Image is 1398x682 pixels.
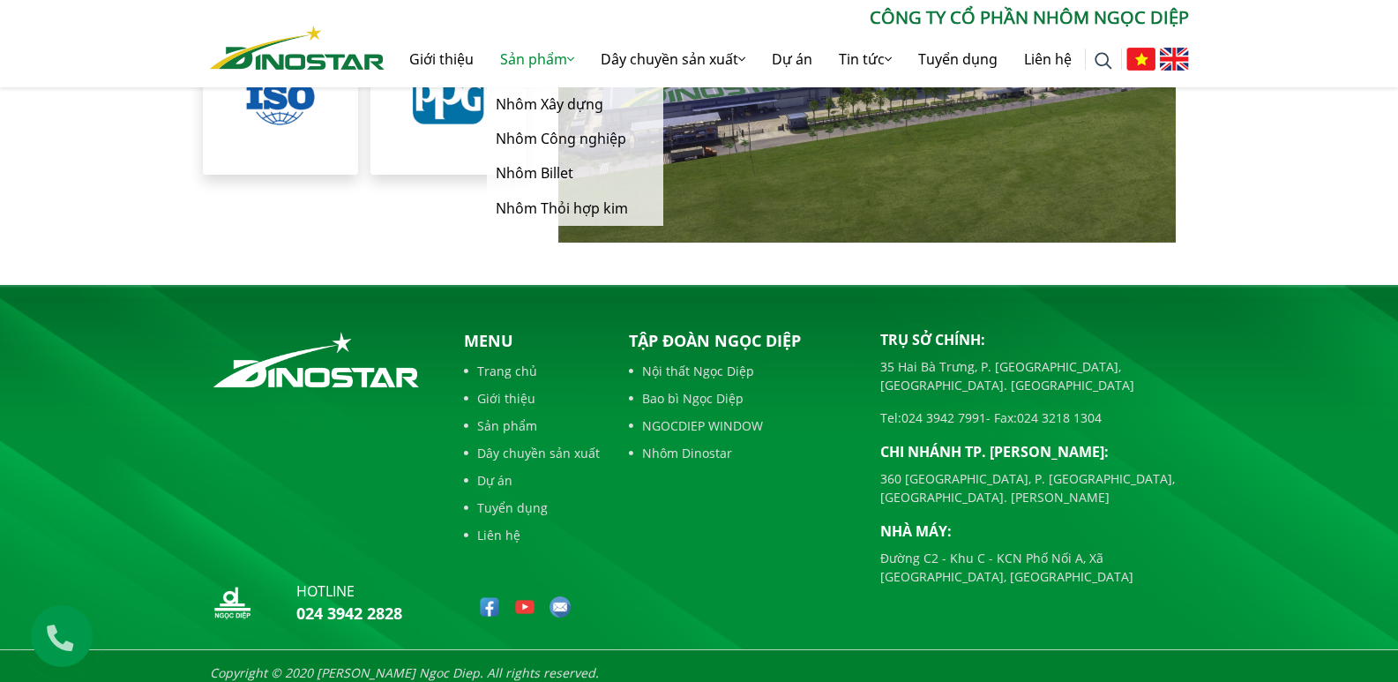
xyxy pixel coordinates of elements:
a: Dự án [464,471,600,490]
a: Bao bì Ngọc Diệp [629,389,854,408]
a: Tuyển dụng [464,498,600,517]
p: Trụ sở chính: [880,329,1189,350]
p: Tel: - Fax: [880,408,1189,427]
p: hotline [296,581,402,602]
p: Đường C2 - Khu C - KCN Phố Nối A, Xã [GEOGRAPHIC_DATA], [GEOGRAPHIC_DATA] [880,549,1189,586]
p: 35 Hai Bà Trưng, P. [GEOGRAPHIC_DATA], [GEOGRAPHIC_DATA]. [GEOGRAPHIC_DATA] [880,357,1189,394]
a: Sản phẩm [487,31,587,87]
img: Nhôm Dinostar [210,26,385,70]
img: logo_footer [210,329,422,391]
p: Menu [464,329,600,353]
a: 024 3942 7991 [901,409,986,426]
img: Tiếng Việt [1126,48,1155,71]
a: Dây chuyền sản xuất [464,444,600,462]
p: CÔNG TY CỔ PHẦN NHÔM NGỌC DIỆP [385,4,1189,31]
a: Liên hệ [1011,31,1085,87]
img: logo_nd_footer [210,581,254,625]
p: Nhà máy: [880,521,1189,542]
p: Tập đoàn Ngọc Diệp [629,329,854,353]
img: English [1160,48,1189,71]
i: Copyright © 2020 [PERSON_NAME] Ngoc Diep. All rights reserved. [210,664,599,681]
a: Giới thiệu [464,389,600,408]
a: Dự án [759,31,826,87]
a: Liên hệ [464,526,600,544]
a: Nhôm Dinostar [629,444,854,462]
a: Nhôm Dinostar [210,22,385,69]
a: Trang chủ [464,362,600,380]
img: search [1095,52,1112,70]
a: Giới thiệu [396,31,487,87]
a: Nhôm Xây dựng [487,87,663,122]
p: 360 [GEOGRAPHIC_DATA], P. [GEOGRAPHIC_DATA], [GEOGRAPHIC_DATA]. [PERSON_NAME] [880,469,1189,506]
a: Nhôm Công nghiệp [487,122,663,156]
p: Chi nhánh TP. [PERSON_NAME]: [880,441,1189,462]
a: Tin tức [826,31,905,87]
a: 024 3942 2828 [296,603,402,624]
a: Tuyển dụng [905,31,1011,87]
a: Nhôm Billet [487,156,663,191]
a: Nhôm Thỏi hợp kim [487,191,663,226]
a: NGOCDIEP WINDOW [629,416,854,435]
a: 024 3218 1304 [1017,409,1102,426]
a: Sản phẩm [464,416,600,435]
a: Dây chuyền sản xuất [587,31,759,87]
a: Nội thất Ngọc Diệp [629,362,854,380]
